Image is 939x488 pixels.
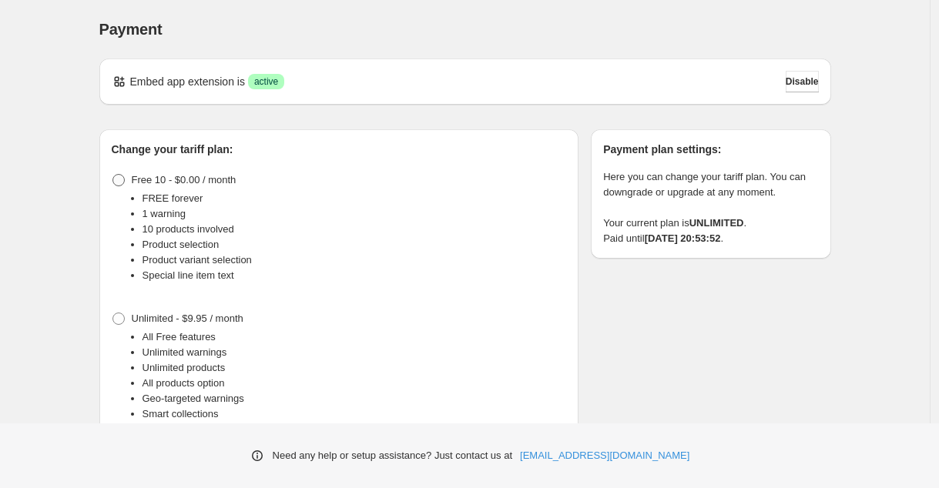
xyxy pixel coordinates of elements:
li: 1 warning [143,206,567,222]
li: Geo-targeted warnings [143,391,567,406]
li: FREE forever [143,191,567,206]
li: All Free features [143,329,567,345]
li: Product selection [143,237,567,252]
li: Unlimited warnings [143,345,567,360]
button: Disable [786,71,819,92]
span: active [254,75,278,88]
p: Embed app extension is [130,74,245,89]
li: Checkout page integration [143,422,567,437]
li: Smart collections [143,406,567,422]
span: Disable [786,75,819,88]
h2: Payment plan settings: [603,142,818,157]
li: Special line item text [143,268,567,283]
li: Unlimited products [143,360,567,376]
li: 10 products involved [143,222,567,237]
span: Unlimited - $9.95 / month [132,313,243,324]
li: All products option [143,376,567,391]
strong: [DATE] 20:53:52 [645,232,721,244]
a: [EMAIL_ADDRESS][DOMAIN_NAME] [520,448,689,463]
p: Your current plan is . [603,216,818,231]
span: Free 10 - $0.00 / month [132,174,236,186]
li: Product variant selection [143,252,567,268]
span: Payment [99,21,163,38]
h2: Change your tariff plan: [112,142,567,157]
p: Here you can change your tariff plan. You can downgrade or upgrade at any moment. [603,169,818,200]
strong: UNLIMITED [689,217,744,229]
p: Paid until . [603,231,818,246]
